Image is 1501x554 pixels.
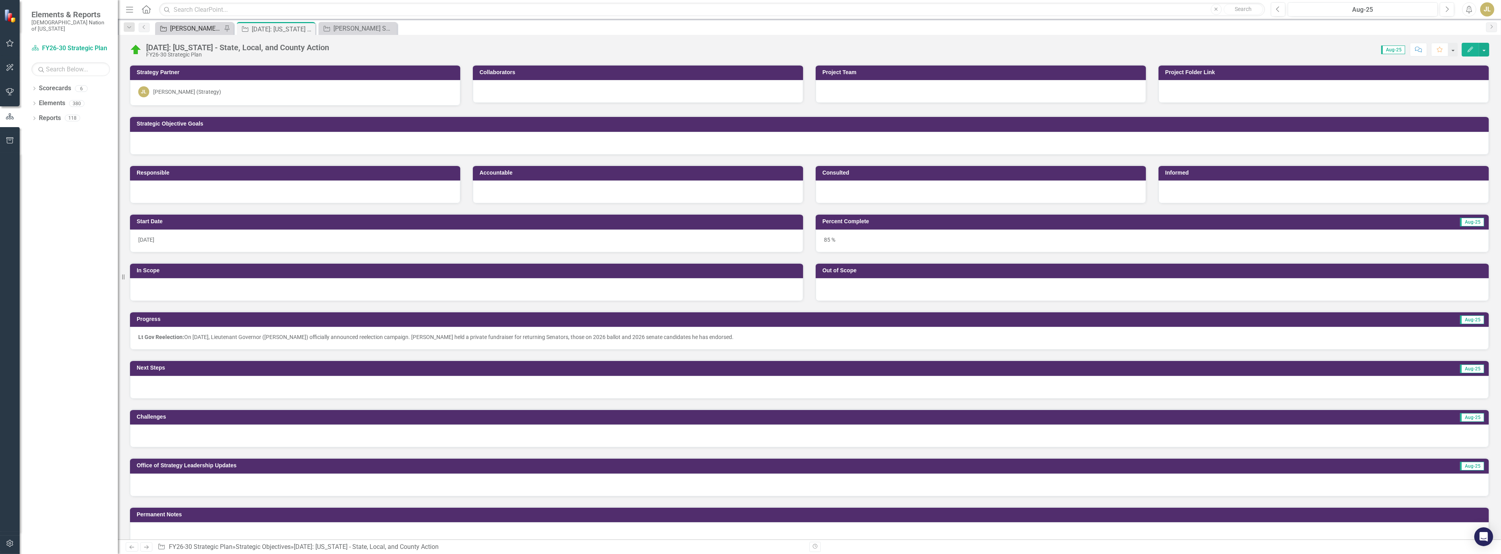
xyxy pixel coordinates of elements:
[69,100,84,107] div: 380
[137,316,798,322] h3: Progress
[146,43,329,52] div: [DATE]: [US_STATE] - State, Local, and County Action
[137,69,456,75] h3: Strategy Partner
[480,170,799,176] h3: Accountable
[1474,527,1493,546] div: Open Intercom Messenger
[137,219,799,224] h3: Start Date
[138,237,154,243] span: [DATE]
[138,86,149,97] div: JL
[1224,4,1263,15] button: Search
[146,52,329,58] div: FY26-30 Strategic Plan
[153,88,221,96] div: [PERSON_NAME] (Strategy)
[1460,218,1484,226] span: Aug-25
[138,333,1481,341] p: On [DATE], Lieutenant Governor ([PERSON_NAME]) officially announced reelection campaign. [PERSON_...
[822,268,1485,273] h3: Out of Scope
[236,543,291,550] a: Strategic Objectives
[39,84,71,93] a: Scorecards
[137,414,868,420] h3: Challenges
[39,99,65,108] a: Elements
[822,219,1256,224] h3: Percent Complete
[1460,462,1484,470] span: Aug-25
[137,512,1485,518] h3: Permanent Notes
[1460,413,1484,422] span: Aug-25
[1460,364,1484,373] span: Aug-25
[1290,5,1435,15] div: Aug-25
[157,543,804,552] div: » »
[816,230,1489,252] div: 85 %
[822,69,1142,75] h3: Project Team
[65,115,80,122] div: 118
[31,10,110,19] span: Elements & Reports
[1460,315,1484,324] span: Aug-25
[1235,6,1252,12] span: Search
[31,19,110,32] small: [DEMOGRAPHIC_DATA] Nation of [US_STATE]
[31,62,110,76] input: Search Below...
[137,463,1217,468] h3: Office of Strategy Leadership Updates
[137,268,799,273] h3: In Scope
[1480,2,1494,16] button: JL
[157,24,222,33] a: [PERSON_NAME] SOs
[170,24,222,33] div: [PERSON_NAME] SOs
[333,24,395,33] div: [PERSON_NAME] SO's OLD PLAN
[252,24,313,34] div: [DATE]: [US_STATE] - State, Local, and County Action
[480,69,799,75] h3: Collaborators
[159,3,1265,16] input: Search ClearPoint...
[294,543,439,550] div: [DATE]: [US_STATE] - State, Local, and County Action
[1165,69,1485,75] h3: Project Folder Link
[39,114,61,123] a: Reports
[320,24,395,33] a: [PERSON_NAME] SO's OLD PLAN
[130,44,142,56] img: On Target
[137,365,857,371] h3: Next Steps
[31,44,110,53] a: FY26-30 Strategic Plan
[1165,170,1485,176] h3: Informed
[75,85,88,92] div: 6
[169,543,232,550] a: FY26-30 Strategic Plan
[4,9,18,23] img: ClearPoint Strategy
[822,170,1142,176] h3: Consulted
[137,170,456,176] h3: Responsible
[138,334,184,340] strong: Lt Gov Reelection:
[1288,2,1438,16] button: Aug-25
[1381,46,1405,54] span: Aug-25
[137,121,1485,127] h3: Strategic Objective Goals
